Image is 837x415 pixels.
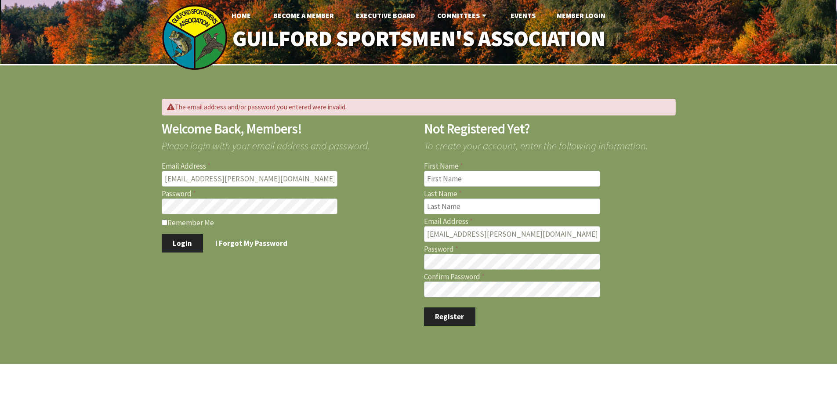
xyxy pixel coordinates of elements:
h2: Welcome Back, Members! [162,122,413,136]
a: I Forgot My Password [204,234,299,253]
label: Email Address [162,162,413,170]
input: Email Address [424,226,600,242]
a: Become A Member [266,7,341,24]
div: The email address and/or password you entered were invalid. [162,99,676,115]
input: Last Name [424,198,600,214]
a: Member Login [550,7,612,24]
a: Guilford Sportsmen's Association [214,20,623,58]
a: Home [225,7,258,24]
button: Login [162,234,203,253]
label: Password [162,190,413,198]
input: Email Address [162,171,338,187]
h2: Not Registered Yet? [424,122,676,136]
a: Executive Board [349,7,422,24]
img: logo_sm.png [162,4,228,70]
button: Register [424,307,475,326]
label: Confirm Password [424,273,676,281]
label: Last Name [424,190,676,198]
a: Events [504,7,543,24]
span: To create your account, enter the following information. [424,135,676,151]
label: Email Address [424,218,676,225]
a: Committees [430,7,496,24]
label: Password [424,245,676,253]
label: Remember Me [162,218,413,227]
input: Remember Me [162,220,167,225]
label: First Name [424,162,676,170]
span: Please login with your email address and password. [162,135,413,151]
input: First Name [424,171,600,187]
